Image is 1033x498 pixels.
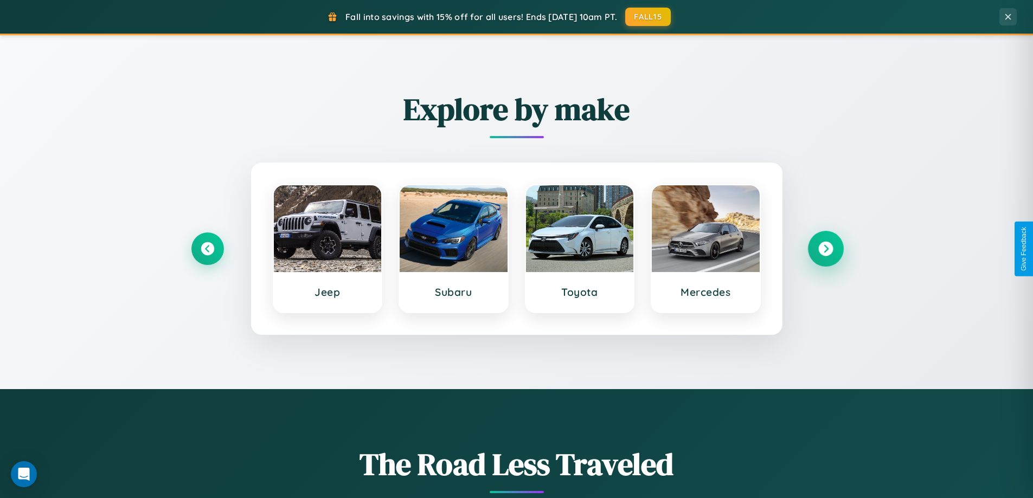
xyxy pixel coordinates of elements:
[285,286,371,299] h3: Jeep
[191,88,842,130] h2: Explore by make
[345,11,617,22] span: Fall into savings with 15% off for all users! Ends [DATE] 10am PT.
[625,8,671,26] button: FALL15
[191,443,842,485] h1: The Road Less Traveled
[537,286,623,299] h3: Toyota
[1020,227,1028,271] div: Give Feedback
[11,461,37,487] div: Open Intercom Messenger
[410,286,497,299] h3: Subaru
[663,286,749,299] h3: Mercedes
